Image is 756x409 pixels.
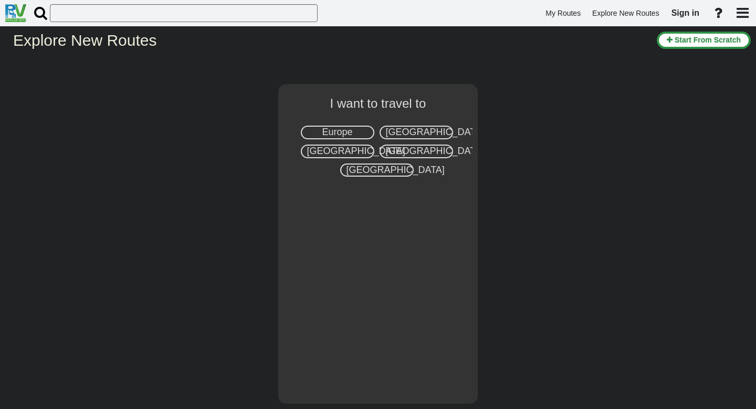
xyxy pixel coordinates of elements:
[380,126,453,139] div: [GEOGRAPHIC_DATA]
[307,146,405,156] span: [GEOGRAPHIC_DATA]
[5,4,26,22] img: RvPlanetLogo.png
[13,32,649,49] h2: Explore New Routes
[322,127,352,137] span: Europe
[380,145,453,158] div: [GEOGRAPHIC_DATA]
[675,36,741,44] span: Start From Scratch
[301,145,374,158] div: [GEOGRAPHIC_DATA]
[657,32,751,49] button: Start From Scratch
[545,9,581,17] span: My Routes
[340,163,414,177] div: [GEOGRAPHIC_DATA]
[386,127,484,137] span: [GEOGRAPHIC_DATA]
[541,3,585,24] a: My Routes
[667,2,704,24] a: Sign in
[671,8,699,17] span: Sign in
[330,96,426,110] span: I want to travel to
[386,146,484,156] span: [GEOGRAPHIC_DATA]
[592,9,659,17] span: Explore New Routes
[587,3,664,24] a: Explore New Routes
[346,165,445,175] span: [GEOGRAPHIC_DATA]
[301,126,374,139] div: Europe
